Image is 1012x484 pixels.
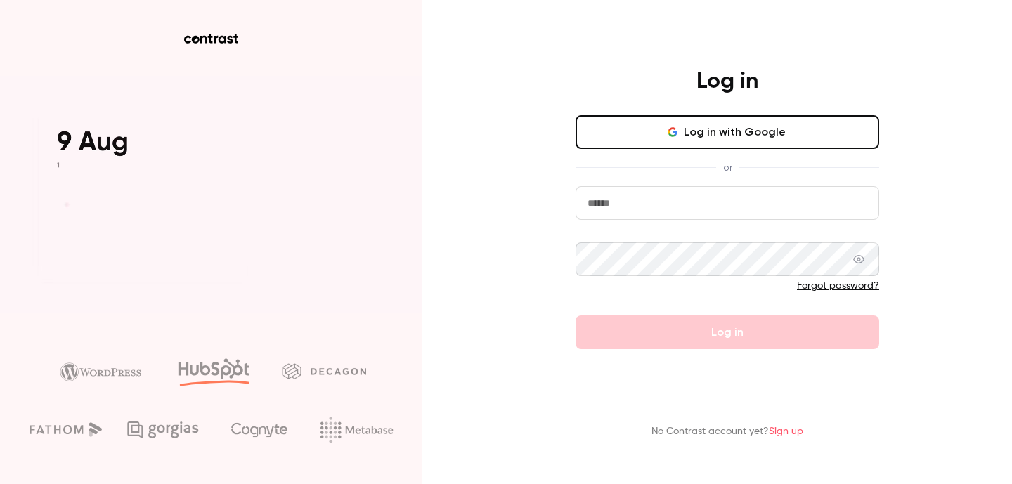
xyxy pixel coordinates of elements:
[282,363,366,379] img: decagon
[696,67,758,96] h4: Log in
[576,115,879,149] button: Log in with Google
[769,426,803,436] a: Sign up
[651,424,803,439] p: No Contrast account yet?
[797,281,879,291] a: Forgot password?
[716,160,739,175] span: or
